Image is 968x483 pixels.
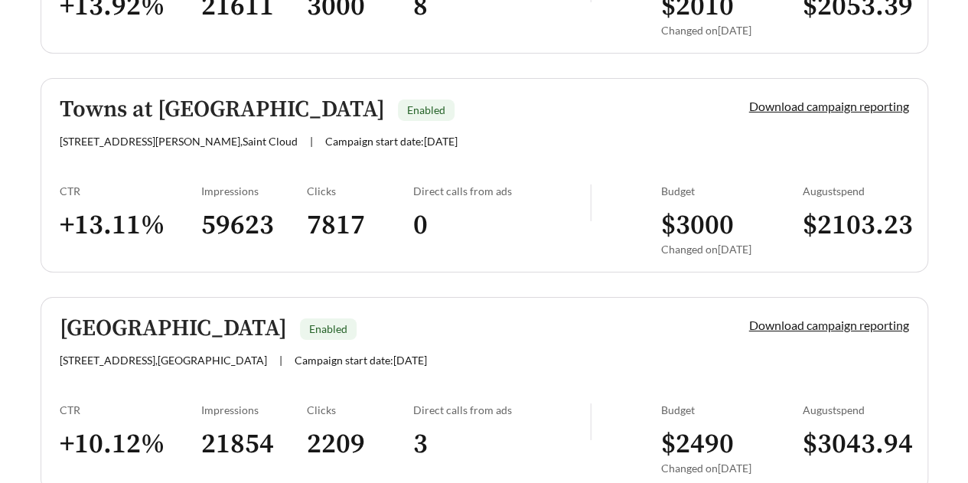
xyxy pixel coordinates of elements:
div: CTR [60,403,201,416]
h3: $ 2490 [661,427,803,462]
h3: + 13.11 % [60,208,201,243]
span: Campaign start date: [DATE] [295,354,427,367]
a: Download campaign reporting [749,318,909,332]
div: August spend [803,184,909,197]
h3: $ 3000 [661,208,803,243]
span: Campaign start date: [DATE] [325,135,458,148]
div: CTR [60,184,201,197]
div: August spend [803,403,909,416]
div: Direct calls from ads [413,184,590,197]
h3: 21854 [201,427,308,462]
h3: 2209 [307,427,413,462]
div: Impressions [201,403,308,416]
span: Enabled [309,322,347,335]
h3: + 10.12 % [60,427,201,462]
span: [STREET_ADDRESS] , [GEOGRAPHIC_DATA] [60,354,267,367]
a: Download campaign reporting [749,99,909,113]
span: Enabled [407,103,445,116]
div: Changed on [DATE] [661,243,803,256]
div: Changed on [DATE] [661,24,803,37]
h3: 59623 [201,208,308,243]
span: [STREET_ADDRESS][PERSON_NAME] , Saint Cloud [60,135,298,148]
h5: Towns at [GEOGRAPHIC_DATA] [60,97,385,122]
div: Budget [661,403,803,416]
a: Towns at [GEOGRAPHIC_DATA]Enabled[STREET_ADDRESS][PERSON_NAME],Saint Cloud|Campaign start date:[D... [41,78,928,273]
div: Budget [661,184,803,197]
h3: 7817 [307,208,413,243]
h3: $ 2103.23 [803,208,909,243]
h3: $ 3043.94 [803,427,909,462]
h3: 0 [413,208,590,243]
img: line [590,403,592,440]
div: Clicks [307,184,413,197]
div: Impressions [201,184,308,197]
div: Direct calls from ads [413,403,590,416]
div: Changed on [DATE] [661,462,803,475]
img: line [590,184,592,221]
div: Clicks [307,403,413,416]
h3: 3 [413,427,590,462]
span: | [279,354,282,367]
h5: [GEOGRAPHIC_DATA] [60,316,287,341]
span: | [310,135,313,148]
